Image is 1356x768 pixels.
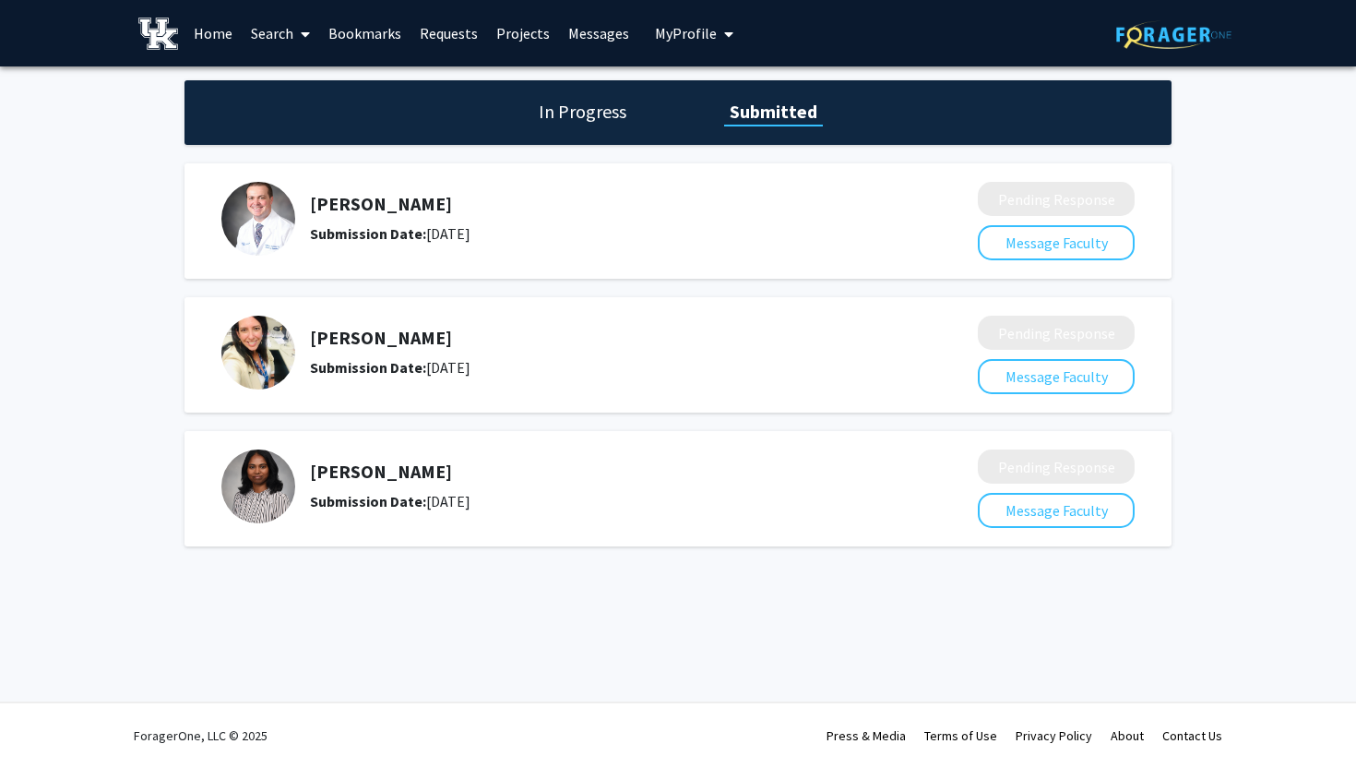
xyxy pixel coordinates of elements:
[221,450,295,523] img: Profile Picture
[242,1,319,66] a: Search
[978,450,1135,484] button: Pending Response
[310,356,880,378] div: [DATE]
[559,1,638,66] a: Messages
[221,182,295,256] img: Profile Picture
[1116,20,1231,49] img: ForagerOne Logo
[310,327,880,349] h5: [PERSON_NAME]
[138,18,178,50] img: University of Kentucky Logo
[310,224,426,243] b: Submission Date:
[978,234,1135,252] a: Message Faculty
[319,1,410,66] a: Bookmarks
[221,316,295,390] img: Profile Picture
[310,492,426,510] b: Submission Date:
[978,501,1135,520] a: Message Faculty
[1016,727,1092,744] a: Privacy Policy
[978,225,1135,260] button: Message Faculty
[924,727,997,744] a: Terms of Use
[487,1,559,66] a: Projects
[533,99,632,125] h1: In Progress
[978,367,1135,386] a: Message Faculty
[978,182,1135,216] button: Pending Response
[310,193,880,215] h5: [PERSON_NAME]
[310,490,880,512] div: [DATE]
[1111,727,1144,744] a: About
[410,1,487,66] a: Requests
[134,703,268,768] div: ForagerOne, LLC © 2025
[978,359,1135,394] button: Message Faculty
[724,99,823,125] h1: Submitted
[1162,727,1222,744] a: Contact Us
[978,493,1135,528] button: Message Faculty
[827,727,906,744] a: Press & Media
[978,316,1135,350] button: Pending Response
[310,461,880,483] h5: [PERSON_NAME]
[310,222,880,245] div: [DATE]
[310,358,426,377] b: Submission Date:
[184,1,242,66] a: Home
[14,685,78,754] iframe: Chat
[655,24,717,42] span: My Profile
